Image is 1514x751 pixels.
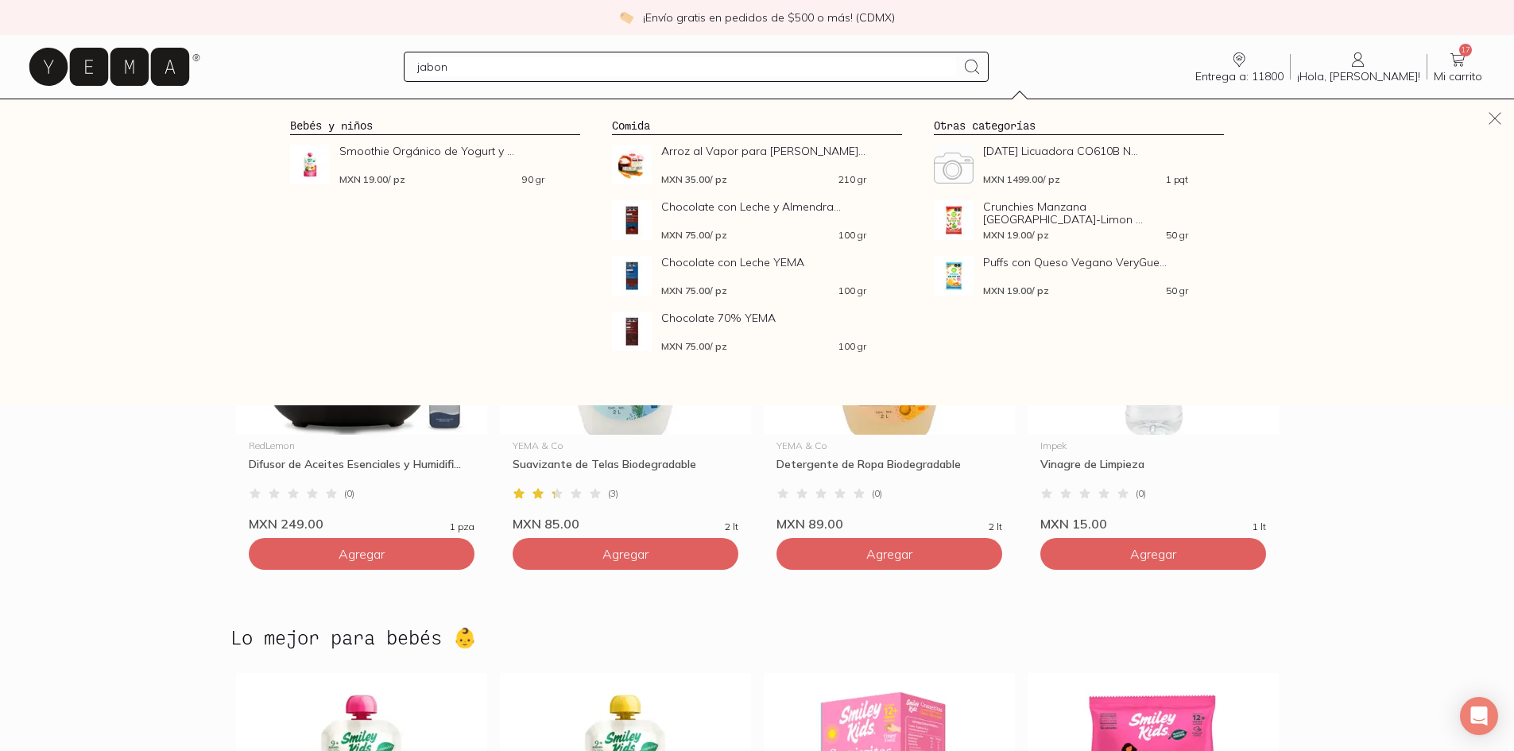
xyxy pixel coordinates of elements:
div: Impek [1040,441,1266,451]
a: Entrega a: 11800 [1189,50,1290,83]
span: Arroz al Vapor para [PERSON_NAME]... [661,145,866,157]
span: 1 pqt [1166,175,1188,184]
img: Smoothie Orgánico de Yogurt y Frutas [290,145,330,184]
a: Los estrenos ✨ [536,99,661,130]
p: ¡Envío gratis en pedidos de $500 o más! (CDMX) [643,10,895,25]
div: Suavizante de Telas Biodegradable [513,457,738,486]
img: Chocolate con Leche YEMA [612,256,652,296]
button: Agregar [1040,538,1266,570]
span: Agregar [602,546,649,562]
span: MXN 85.00 [513,516,579,532]
img: Chocolate 70% YEMA [612,312,652,351]
span: 2 lt [989,522,1002,532]
span: MXN 19.00 / pz [339,175,405,184]
span: 50 gr [1166,230,1188,240]
img: Chocolate con Leche y Almendras [612,200,652,240]
span: ( 0 ) [344,489,354,498]
div: Vinagre de Limpieza [1040,457,1266,486]
a: Producto en sesión de fotos[DATE] Licuadora CO610B N...MXN 1499.00/ pz1 pqt [934,145,1224,184]
span: Crunchies Manzana [GEOGRAPHIC_DATA]-Limon ... [983,200,1188,226]
a: Crunchies Manzana Chile-Limon VeryGuelCrunchies Manzana [GEOGRAPHIC_DATA]-Limon ...MXN 19.00/ pz5... [934,200,1224,240]
span: Agregar [866,546,912,562]
div: YEMA & Co [513,441,738,451]
span: MXN 249.00 [249,516,323,532]
span: MXN 1499.00 / pz [983,175,1060,184]
img: Crunchies Manzana Chile-Limon VeryGuel [934,200,974,240]
a: 17Mi carrito [1427,50,1489,83]
span: MXN 75.00 / pz [661,230,727,240]
a: Puffs con Queso Vegano VeryGuelPuffs con Queso Vegano VeryGue...MXN 19.00/ pz50 gr [934,256,1224,296]
span: ¡Hola, [PERSON_NAME]! [1297,69,1420,83]
span: MXN 19.00 / pz [983,286,1049,296]
input: Busca los mejores productos [417,57,956,76]
span: MXN 75.00 / pz [661,286,727,296]
span: MXN 35.00 / pz [661,175,727,184]
span: Agregar [1130,546,1176,562]
span: 50 gr [1166,286,1188,296]
span: MXN 19.00 / pz [983,230,1049,240]
span: 2 lt [725,522,738,532]
span: Chocolate con Leche y Almendra... [661,200,866,213]
span: Chocolate 70% YEMA [661,312,866,324]
a: Bebés y niños [290,118,373,132]
span: 1 pza [450,522,474,532]
div: YEMA & Co [776,441,1002,451]
a: Otras categorías [934,118,1036,132]
span: Chocolate con Leche YEMA [661,256,866,269]
a: Chocolate 70% YEMAChocolate 70% YEMAMXN 75.00/ pz100 gr [612,312,902,351]
span: 1 lt [1253,522,1266,532]
a: Sucursales 📍 [213,99,323,130]
span: 100 gr [838,286,866,296]
button: Agregar [249,538,474,570]
img: Puffs con Queso Vegano VeryGuel [934,256,974,296]
img: Arroz al Vapor para Sushi SUKINA [612,145,652,184]
img: check [619,10,633,25]
a: Los Imperdibles ⚡️ [354,99,504,130]
span: Entrega a: 11800 [1195,69,1284,83]
span: Smoothie Orgánico de Yogurt y ... [339,145,544,157]
span: ( 3 ) [608,489,618,498]
span: 100 gr [838,230,866,240]
span: MXN 15.00 [1040,516,1107,532]
span: 17 [1459,44,1472,56]
a: Smoothie Orgánico de Yogurt y FrutasSmoothie Orgánico de Yogurt y ...MXN 19.00/ pz90 gr [290,145,580,184]
a: Chocolate con Leche YEMAChocolate con Leche YEMAMXN 75.00/ pz100 gr [612,256,902,296]
div: Difusor de Aceites Esenciales y Humidifi... [249,457,474,486]
a: Chocolate con Leche y AlmendrasChocolate con Leche y Almendra...MXN 75.00/ pz100 gr [612,200,902,240]
button: Agregar [513,538,738,570]
img: Producto en sesión de fotos [934,145,974,184]
span: MXN 75.00 / pz [661,342,727,351]
a: ¡Hola, [PERSON_NAME]! [1291,50,1427,83]
a: Arroz al Vapor para Sushi SUKINAArroz al Vapor para [PERSON_NAME]...MXN 35.00/ pz210 gr [612,145,902,184]
a: Comida [612,118,650,132]
span: [DATE] Licuadora CO610B N... [983,145,1188,157]
a: pasillo-todos-link [60,99,162,130]
div: Open Intercom Messenger [1460,697,1498,735]
span: MXN 89.00 [776,516,843,532]
div: Detergente de Ropa Biodegradable [776,457,1002,486]
span: Mi carrito [1434,69,1482,83]
div: RedLemon [249,441,474,451]
span: Puffs con Queso Vegano VeryGue... [983,256,1188,269]
span: 210 gr [838,175,866,184]
span: ( 0 ) [872,489,882,498]
button: Agregar [776,538,1002,570]
span: ( 0 ) [1136,489,1146,498]
span: 100 gr [838,342,866,351]
h2: Lo mejor para bebés 👶 [230,627,1284,648]
span: 90 gr [522,175,544,184]
span: Agregar [339,546,385,562]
